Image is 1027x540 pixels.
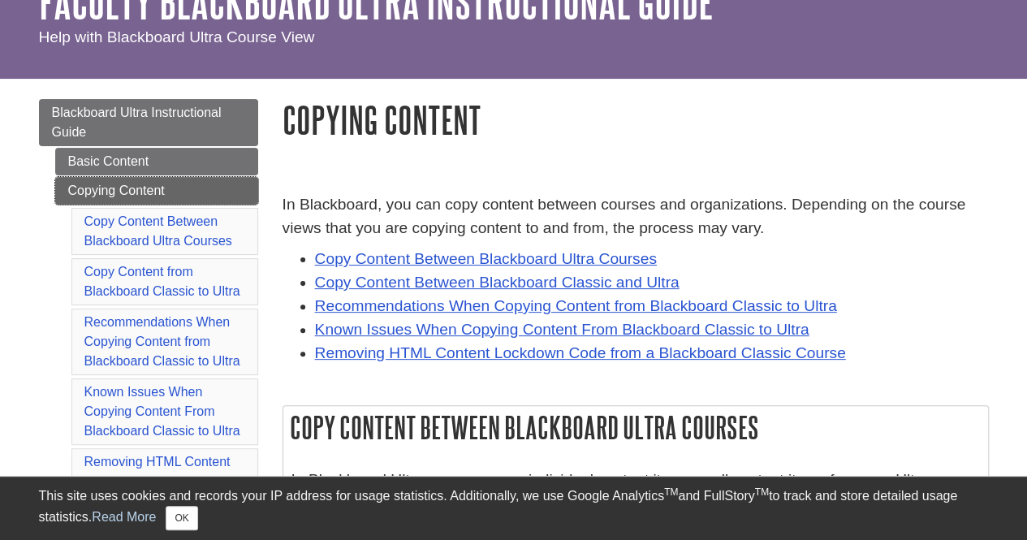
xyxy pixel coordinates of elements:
sup: TM [755,486,769,498]
h2: Copy Content Between Blackboard Ultra Courses [283,406,988,449]
a: Copy Content Between Blackboard Ultra Courses [84,214,232,248]
a: Recommendations When Copying Content from Blackboard Classic to Ultra [84,315,240,368]
div: This site uses cookies and records your IP address for usage statistics. Additionally, we use Goo... [39,486,989,530]
a: Recommendations When Copying Content from Blackboard Classic to Ultra [315,297,837,314]
span: Blackboard Ultra Instructional Guide [52,106,222,139]
a: Known Issues When Copying Content From Blackboard Classic to Ultra [315,321,809,338]
a: Removing HTML Content Lockdown Code from a Blackboard Classic Course [315,344,846,361]
a: Copy Content Between Blackboard Classic and Ultra [315,274,680,291]
a: Blackboard Ultra Instructional Guide [39,99,258,146]
a: Removing HTML Content Lockdown Code from a Blackboard Classic Course [84,455,240,508]
a: Known Issues When Copying Content From Blackboard Classic to Ultra [84,385,240,438]
a: Copying Content [55,177,258,205]
a: Copy Content from Blackboard Classic to Ultra [84,265,240,298]
span: Help with Blackboard Ultra Course View [39,28,315,45]
sup: TM [664,486,678,498]
p: In Blackboard, you can copy content between courses and organizations. Depending on the course vi... [283,193,989,240]
a: Read More [92,510,156,524]
h1: Copying Content [283,99,989,140]
button: Close [166,506,197,530]
p: In Blackboard Ultra, you can copy individual content items or all content items from one Ultra co... [291,469,980,516]
a: Basic Content [55,148,258,175]
a: Copy Content Between Blackboard Ultra Courses [315,250,657,267]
